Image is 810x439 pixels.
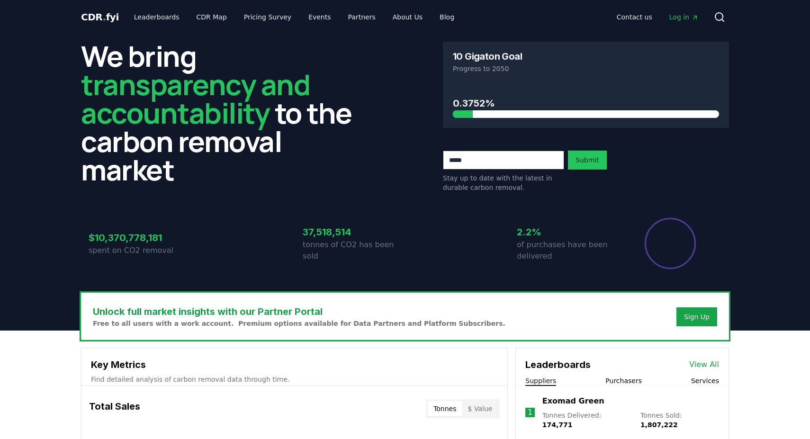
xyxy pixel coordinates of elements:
button: $ Value [462,401,498,416]
a: Partners [341,9,383,26]
button: Sign Up [676,307,717,326]
span: 1,807,222 [640,421,678,429]
span: transparency and accountability [81,65,310,132]
p: Free to all users with a work account. Premium options available for Data Partners and Platform S... [93,319,505,328]
button: Tonnes [428,401,462,416]
p: Progress to 2050 [453,64,719,73]
h3: 0.3752% [453,96,719,110]
button: Submit [568,151,607,170]
h3: 10 Gigaton Goal [453,52,522,61]
a: View All [689,359,719,370]
p: Tonnes Delivered : [542,411,631,430]
p: spent on CO2 removal [89,245,191,256]
a: Exomad Green [542,395,604,407]
button: Suppliers [525,376,556,385]
span: 174,771 [542,421,573,429]
a: CDR.fyi [81,10,119,24]
p: 1 [528,407,532,418]
button: Purchasers [605,376,642,385]
a: Contact us [609,9,660,26]
nav: Main [609,9,706,26]
span: CDR fyi [81,11,119,23]
button: Services [691,376,719,385]
p: tonnes of CO2 has been sold [303,239,405,262]
h3: Key Metrics [91,358,498,372]
p: Find detailed analysis of carbon removal data through time. [91,375,498,384]
a: About Us [385,9,430,26]
a: Sign Up [684,312,710,322]
h3: Unlock full market insights with our Partner Portal [93,305,505,319]
a: CDR Map [189,9,234,26]
a: Pricing Survey [236,9,299,26]
nav: Main [126,9,462,26]
a: Leaderboards [126,9,187,26]
h3: Total Sales [89,399,140,418]
h3: 37,518,514 [303,225,405,239]
p: Tonnes Sold : [640,411,719,430]
a: Events [301,9,338,26]
h2: We bring to the carbon removal market [81,42,367,184]
h3: $10,370,778,181 [89,231,191,245]
a: Log in [662,9,706,26]
span: Log in [669,12,699,22]
span: . [103,11,106,23]
div: Percentage of sales delivered [644,217,697,270]
h3: Leaderboards [525,358,591,372]
p: Stay up to date with the latest in durable carbon removal. [443,173,564,192]
h3: 2.2% [517,225,619,239]
a: Blog [432,9,462,26]
p: of purchases have been delivered [517,239,619,262]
